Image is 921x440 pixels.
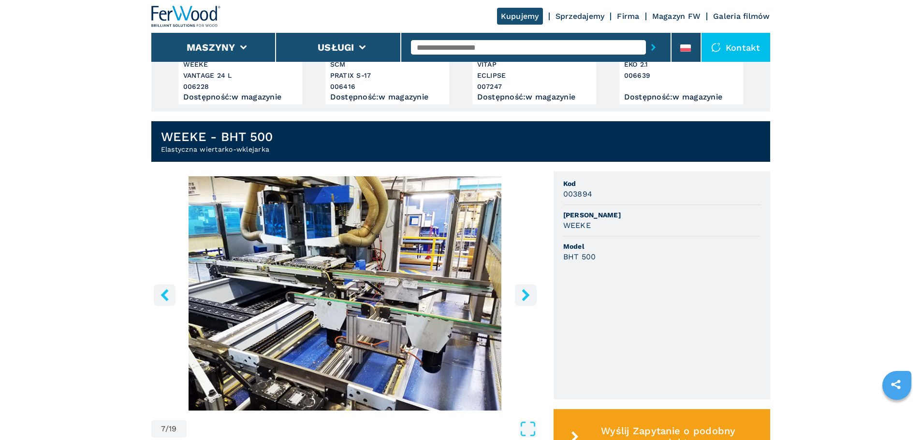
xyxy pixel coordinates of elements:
img: Kontakt [711,43,721,52]
button: Usługi [318,42,354,53]
a: sharethis [884,372,908,397]
button: Open Fullscreen [189,420,537,438]
img: Ferwood [151,6,221,27]
div: Dostępność : w magazynie [477,95,591,99]
h3: 003894 [563,188,593,199]
button: submit-button [646,36,661,58]
a: Sprzedajemy [556,12,605,21]
span: Model [563,241,760,251]
span: 19 [169,425,177,433]
h3: VITAP ECLIPSE 007247 [477,59,591,92]
span: 7 [161,425,165,433]
h1: WEEKE - BHT 500 [161,129,273,144]
div: Kontakt [702,33,770,62]
a: Galeria filmów [713,12,770,21]
div: Dostępność : w magazynie [183,95,297,99]
iframe: Chat [880,397,914,433]
a: Firma [617,12,639,21]
span: / [165,425,169,433]
a: Kupujemy [497,8,543,25]
h3: WEEKE VANTAGE 24 L 006228 [183,59,297,92]
h3: BREMA EKO 2.1 006639 [624,48,738,81]
a: Magazyn FW [652,12,701,21]
button: right-button [515,284,537,306]
h3: BHT 500 [563,251,596,262]
button: Maszyny [187,42,235,53]
div: Dostępność : w magazynie [330,95,444,99]
div: Dostępność : w magazynie [624,95,738,99]
button: left-button [154,284,175,306]
span: [PERSON_NAME] [563,210,760,220]
span: Kod [563,179,760,188]
div: Go to Slide 7 [151,176,539,411]
h3: WEEKE [563,220,591,231]
img: Elastyczna wiertarko-wklejarka WEEKE BHT 500 [151,176,539,411]
h3: SCM PRATIX S-17 006416 [330,59,444,92]
h2: Elastyczna wiertarko-wklejarka [161,144,273,154]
